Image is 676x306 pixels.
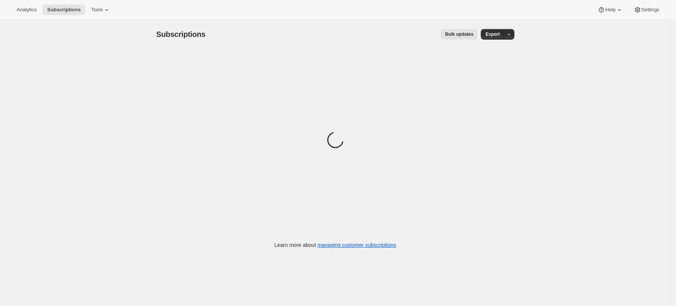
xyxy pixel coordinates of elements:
span: Analytics [17,7,37,13]
button: Subscriptions [43,5,85,15]
button: Bulk updates [440,29,478,40]
span: Help [605,7,615,13]
button: Tools [87,5,115,15]
button: Help [593,5,627,15]
span: Settings [641,7,659,13]
span: Export [485,31,500,37]
button: Analytics [12,5,41,15]
p: Learn more about [274,241,396,249]
span: Bulk updates [445,31,473,37]
button: Export [481,29,504,40]
span: Subscriptions [156,30,206,38]
a: managing customer subscriptions [317,242,396,248]
span: Subscriptions [47,7,81,13]
button: Settings [629,5,664,15]
span: Tools [91,7,103,13]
